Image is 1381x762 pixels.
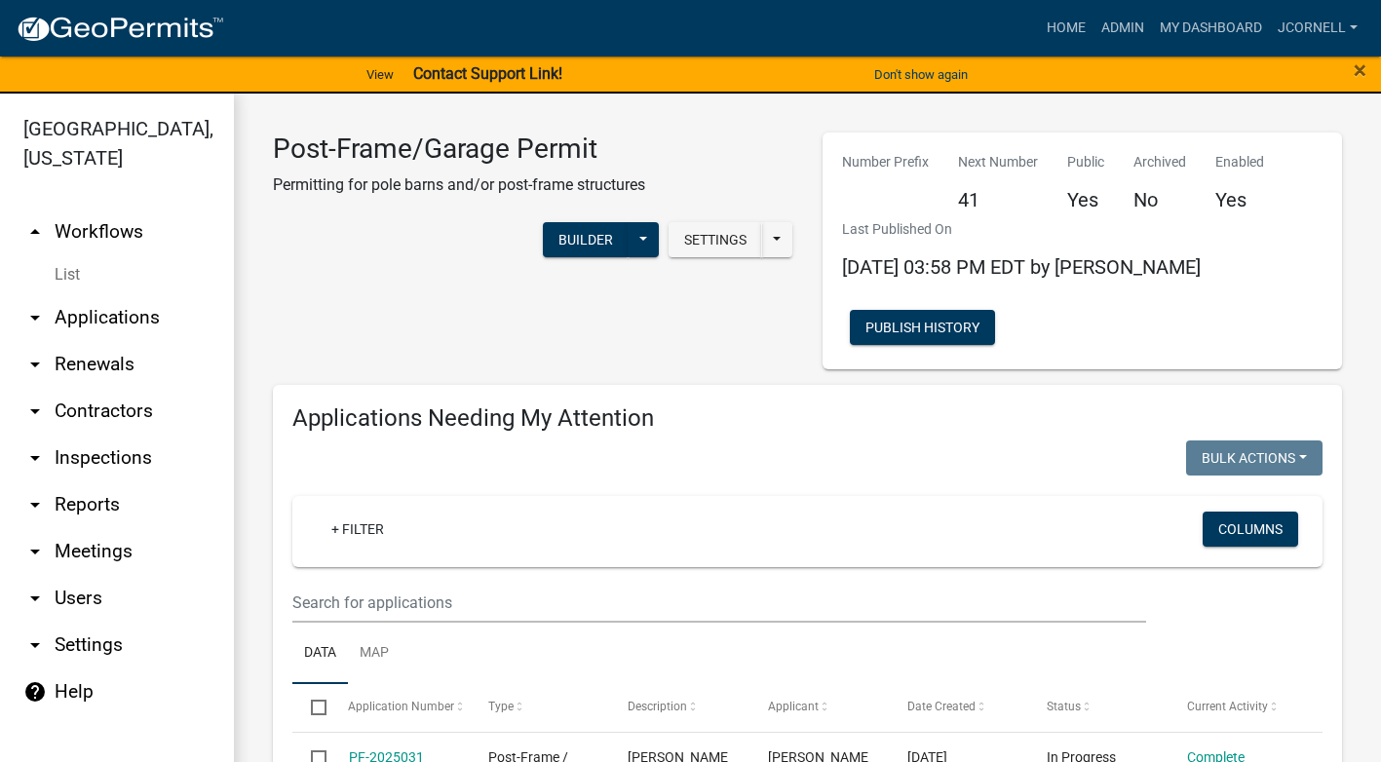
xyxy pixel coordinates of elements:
span: Type [488,700,514,713]
datatable-header-cell: Select [292,684,329,731]
strong: Contact Support Link! [413,64,562,83]
button: Columns [1203,512,1298,547]
p: Next Number [958,152,1038,172]
i: arrow_drop_down [23,306,47,329]
datatable-header-cell: Applicant [749,684,889,731]
i: arrow_drop_down [23,400,47,423]
span: × [1354,57,1366,84]
datatable-header-cell: Status [1028,684,1168,731]
h5: 41 [958,188,1038,211]
a: My Dashboard [1152,10,1270,47]
span: Status [1047,700,1081,713]
a: Data [292,623,348,685]
i: arrow_drop_down [23,446,47,470]
h5: Yes [1215,188,1264,211]
a: Home [1039,10,1093,47]
datatable-header-cell: Application Number [329,684,469,731]
p: Last Published On [842,219,1201,240]
a: + Filter [316,512,400,547]
i: help [23,680,47,704]
datatable-header-cell: Date Created [889,684,1028,731]
span: Applicant [768,700,819,713]
i: arrow_drop_down [23,633,47,657]
p: Number Prefix [842,152,929,172]
a: Map [348,623,401,685]
button: Don't show again [866,58,976,91]
p: Permitting for pole barns and/or post-frame structures [273,173,645,197]
a: View [359,58,402,91]
span: Description [628,700,687,713]
i: arrow_drop_up [23,220,47,244]
a: jcornell [1270,10,1365,47]
p: Public [1067,152,1104,172]
button: Bulk Actions [1186,440,1323,476]
datatable-header-cell: Current Activity [1169,684,1308,731]
button: Close [1354,58,1366,82]
span: [DATE] 03:58 PM EDT by [PERSON_NAME] [842,255,1201,279]
datatable-header-cell: Type [470,684,609,731]
h5: No [1133,188,1186,211]
span: Current Activity [1187,700,1268,713]
wm-modal-confirm: Workflow Publish History [850,321,995,336]
i: arrow_drop_down [23,493,47,516]
h3: Post-Frame/Garage Permit [273,133,645,166]
span: Application Number [349,700,455,713]
p: Archived [1133,152,1186,172]
button: Publish History [850,310,995,345]
span: Date Created [907,700,976,713]
a: Admin [1093,10,1152,47]
i: arrow_drop_down [23,540,47,563]
button: Settings [669,222,762,257]
input: Search for applications [292,583,1146,623]
h5: Yes [1067,188,1104,211]
h4: Applications Needing My Attention [292,404,1323,433]
i: arrow_drop_down [23,587,47,610]
datatable-header-cell: Description [609,684,748,731]
p: Enabled [1215,152,1264,172]
button: Builder [543,222,629,257]
i: arrow_drop_down [23,353,47,376]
